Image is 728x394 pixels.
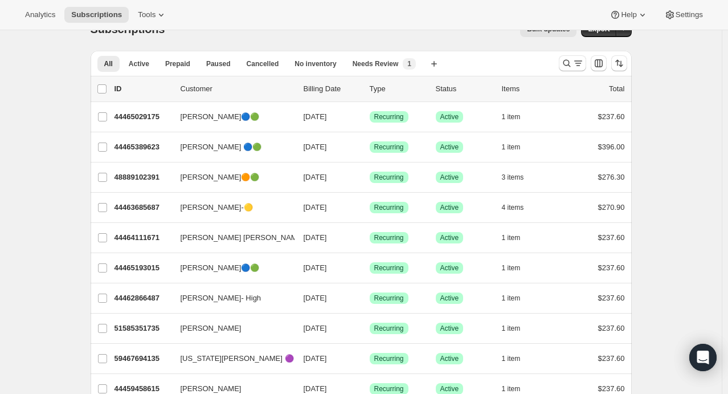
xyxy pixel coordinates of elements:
span: Active [440,294,459,303]
span: Active [440,143,459,152]
span: 1 item [502,233,521,242]
span: [PERSON_NAME] [PERSON_NAME] [181,232,304,243]
button: [PERSON_NAME] [174,319,288,338]
span: [PERSON_NAME] [181,323,242,334]
p: ID [114,83,171,95]
p: Billing Date [304,83,361,95]
span: [PERSON_NAME]🔵🟢 [181,111,260,123]
span: 1 item [502,354,521,363]
span: Prepaid [165,59,190,68]
div: Type [370,83,427,95]
button: [PERSON_NAME]-🟡 [174,198,288,217]
span: $237.60 [598,324,625,332]
span: [US_STATE][PERSON_NAME] 🟣 [181,353,294,364]
span: Recurring [374,203,404,212]
button: Create new view [425,56,443,72]
span: [PERSON_NAME]-🟡 [181,202,253,213]
p: 48889102391 [114,172,171,183]
span: $276.30 [598,173,625,181]
span: Active [440,112,459,121]
span: Active [440,263,459,273]
div: 44464111671[PERSON_NAME] [PERSON_NAME][DATE]SuccessRecurringSuccessActive1 item$237.60 [114,230,625,246]
span: Active [440,173,459,182]
span: 4 items [502,203,524,212]
span: $270.90 [598,203,625,212]
div: Items [502,83,559,95]
button: [PERSON_NAME]- High [174,289,288,307]
button: 1 item [502,230,533,246]
span: $237.60 [598,384,625,393]
span: Paused [206,59,231,68]
div: Open Intercom Messenger [689,344,717,371]
span: Active [129,59,149,68]
div: IDCustomerBilling DateTypeStatusItemsTotal [114,83,625,95]
button: [PERSON_NAME] [PERSON_NAME] [174,229,288,247]
span: 1 item [502,263,521,273]
span: [DATE] [304,173,327,181]
span: Settings [676,10,703,19]
span: Recurring [374,143,404,152]
span: 1 item [502,294,521,303]
span: Recurring [374,354,404,363]
span: No inventory [295,59,336,68]
p: Status [436,83,493,95]
span: Subscriptions [71,10,122,19]
button: 1 item [502,260,533,276]
div: 51585351735[PERSON_NAME][DATE]SuccessRecurringSuccessActive1 item$237.60 [114,320,625,336]
button: Analytics [18,7,62,23]
div: 44465193015[PERSON_NAME]🔵🟢[DATE]SuccessRecurringSuccessActive1 item$237.60 [114,260,625,276]
span: [DATE] [304,294,327,302]
button: 1 item [502,139,533,155]
p: 51585351735 [114,323,171,334]
span: [PERSON_NAME]🟠🟢 [181,172,260,183]
span: $237.60 [598,263,625,272]
span: Active [440,203,459,212]
span: 1 item [502,384,521,393]
button: Search and filter results [559,55,586,71]
span: [DATE] [304,324,327,332]
div: 48889102391[PERSON_NAME]🟠🟢[DATE]SuccessRecurringSuccessActive3 items$276.30 [114,169,625,185]
p: Total [609,83,624,95]
button: Help [603,7,655,23]
button: [PERSON_NAME] 🔵🟢 [174,138,288,156]
button: 1 item [502,320,533,336]
span: Active [440,324,459,333]
button: Tools [131,7,174,23]
span: Needs Review [353,59,399,68]
button: Subscriptions [64,7,129,23]
p: 44463685687 [114,202,171,213]
span: 1 item [502,324,521,333]
span: [DATE] [304,143,327,151]
span: Recurring [374,263,404,273]
span: Analytics [25,10,55,19]
button: [US_STATE][PERSON_NAME] 🟣 [174,350,288,368]
button: Settings [657,7,710,23]
span: 3 items [502,173,524,182]
span: [PERSON_NAME] 🔵🟢 [181,141,262,153]
span: Recurring [374,233,404,242]
span: [DATE] [304,112,327,121]
button: 1 item [502,351,533,367]
span: [DATE] [304,263,327,272]
button: 4 items [502,200,537,216]
span: Active [440,233,459,242]
span: $237.60 [598,112,625,121]
p: 44465193015 [114,262,171,274]
span: 1 item [502,112,521,121]
button: [PERSON_NAME]🟠🟢 [174,168,288,186]
span: [PERSON_NAME]- High [181,293,261,304]
p: 59467694135 [114,353,171,364]
button: 1 item [502,290,533,306]
p: 44465029175 [114,111,171,123]
span: [PERSON_NAME]🔵🟢 [181,262,260,274]
div: 44462866487[PERSON_NAME]- High[DATE]SuccessRecurringSuccessActive1 item$237.60 [114,290,625,306]
button: Customize table column order and visibility [591,55,607,71]
div: 44463685687[PERSON_NAME]-🟡[DATE]SuccessRecurringSuccessActive4 items$270.90 [114,200,625,216]
span: $237.60 [598,233,625,242]
span: [DATE] [304,354,327,363]
span: Recurring [374,173,404,182]
span: $396.00 [598,143,625,151]
span: Help [621,10,636,19]
p: 44465389623 [114,141,171,153]
button: [PERSON_NAME]🔵🟢 [174,108,288,126]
